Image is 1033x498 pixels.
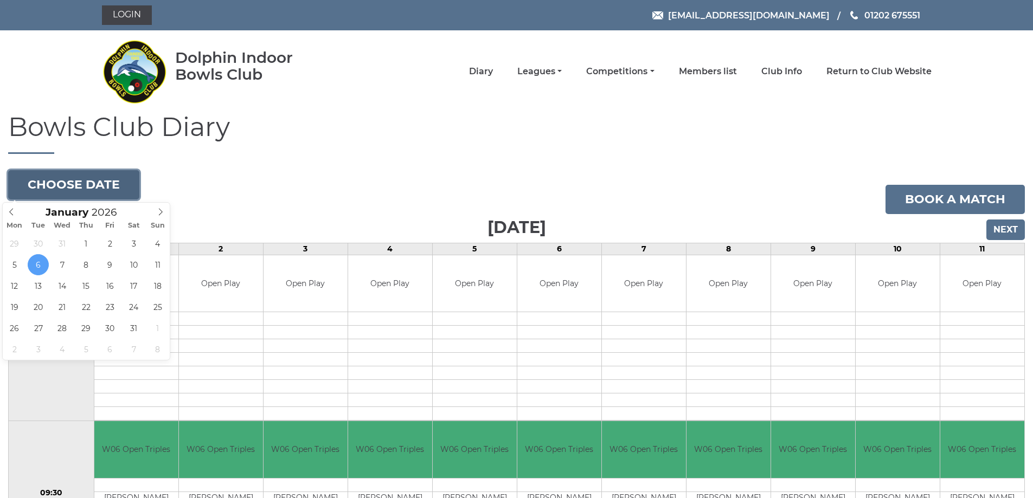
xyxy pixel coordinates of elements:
[940,255,1024,312] td: Open Play
[264,255,348,312] td: Open Play
[178,243,263,255] td: 2
[679,66,737,77] a: Members list
[102,5,152,25] a: Login
[771,255,855,312] td: Open Play
[147,275,168,296] span: January 18, 2026
[88,206,131,218] input: Scroll to increment
[122,222,146,229] span: Sat
[4,233,25,254] span: December 29, 2025
[52,296,73,318] span: January 21, 2026
[4,275,25,296] span: January 12, 2026
[179,421,263,478] td: W06 Open Triples
[99,339,120,360] span: February 6, 2026
[8,170,139,199] button: Choose date
[52,233,73,254] span: December 31, 2025
[771,421,855,478] td: W06 Open Triples
[433,255,517,312] td: Open Play
[469,66,493,77] a: Diary
[601,243,686,255] td: 7
[263,243,348,255] td: 3
[75,318,97,339] span: January 29, 2026
[98,222,122,229] span: Fri
[686,243,771,255] td: 8
[147,318,168,339] span: February 1, 2026
[602,255,686,312] td: Open Play
[652,11,663,20] img: Email
[99,318,120,339] span: January 30, 2026
[147,233,168,254] span: January 4, 2026
[517,66,562,77] a: Leagues
[864,10,920,20] span: 01202 675551
[856,421,940,478] td: W06 Open Triples
[4,318,25,339] span: January 26, 2026
[99,296,120,318] span: January 23, 2026
[686,421,771,478] td: W06 Open Triples
[74,222,98,229] span: Thu
[28,233,49,254] span: December 30, 2025
[28,296,49,318] span: January 20, 2026
[52,275,73,296] span: January 14, 2026
[28,275,49,296] span: January 13, 2026
[586,66,654,77] a: Competitions
[123,296,144,318] span: January 24, 2026
[433,421,517,478] td: W06 Open Triples
[147,339,168,360] span: February 8, 2026
[28,339,49,360] span: February 3, 2026
[99,275,120,296] span: January 16, 2026
[886,185,1025,214] a: Book a match
[75,254,97,275] span: January 8, 2026
[27,222,50,229] span: Tue
[75,275,97,296] span: January 15, 2026
[123,318,144,339] span: January 31, 2026
[432,243,517,255] td: 5
[94,421,178,478] td: W06 Open Triples
[517,243,601,255] td: 6
[4,339,25,360] span: February 2, 2026
[123,254,144,275] span: January 10, 2026
[849,9,920,22] a: Phone us 01202 675551
[99,233,120,254] span: January 2, 2026
[123,339,144,360] span: February 7, 2026
[761,66,802,77] a: Club Info
[175,49,328,83] div: Dolphin Indoor Bowls Club
[668,10,830,20] span: [EMAIL_ADDRESS][DOMAIN_NAME]
[147,254,168,275] span: January 11, 2026
[4,254,25,275] span: January 5, 2026
[50,222,74,229] span: Wed
[856,255,940,312] td: Open Play
[52,339,73,360] span: February 4, 2026
[179,255,263,312] td: Open Play
[75,233,97,254] span: January 1, 2026
[850,11,858,20] img: Phone us
[123,233,144,254] span: January 3, 2026
[652,9,830,22] a: Email [EMAIL_ADDRESS][DOMAIN_NAME]
[102,34,167,109] img: Dolphin Indoor Bowls Club
[52,254,73,275] span: January 7, 2026
[123,275,144,296] span: January 17, 2026
[602,421,686,478] td: W06 Open Triples
[8,113,1025,154] h1: Bowls Club Diary
[517,255,601,312] td: Open Play
[348,421,432,478] td: W06 Open Triples
[52,318,73,339] span: January 28, 2026
[28,318,49,339] span: January 27, 2026
[940,243,1024,255] td: 11
[517,421,601,478] td: W06 Open Triples
[46,208,88,218] span: Scroll to increment
[348,243,432,255] td: 4
[3,222,27,229] span: Mon
[986,219,1025,240] input: Next
[348,255,432,312] td: Open Play
[940,421,1024,478] td: W06 Open Triples
[75,296,97,318] span: January 22, 2026
[75,339,97,360] span: February 5, 2026
[855,243,940,255] td: 10
[146,222,170,229] span: Sun
[99,254,120,275] span: January 9, 2026
[264,421,348,478] td: W06 Open Triples
[826,66,932,77] a: Return to Club Website
[28,254,49,275] span: January 6, 2026
[4,296,25,318] span: January 19, 2026
[147,296,168,318] span: January 25, 2026
[771,243,855,255] td: 9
